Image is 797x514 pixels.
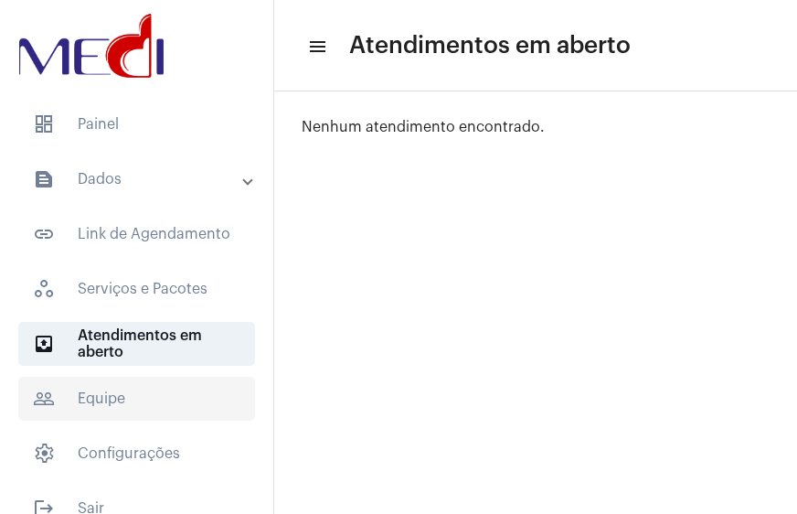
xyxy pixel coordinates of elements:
mat-panel-title: Dados [33,168,244,190]
mat-icon: sidenav icon [33,333,55,355]
mat-icon: sidenav icon [33,388,55,410]
img: d3a1b5fa-500b-b90f-5a1c-719c20e9830b.png [15,9,168,82]
span: sidenav icon [33,278,55,300]
span: Atendimentos em aberto [18,322,255,366]
span: sidenav icon [33,443,55,465]
mat-icon: sidenav icon [33,223,55,245]
span: sidenav icon [33,113,55,135]
span: Serviços e Pacotes [18,267,255,311]
span: Nenhum atendimento encontrado. [302,120,545,134]
span: Link de Agendamento [18,212,255,256]
mat-expansion-panel-header: sidenav iconDados [11,157,273,201]
span: Configurações [18,432,255,476]
span: Equipe [18,377,255,421]
mat-icon: sidenav icon [33,168,55,190]
span: Painel [18,102,255,146]
mat-icon: sidenav icon [307,36,325,58]
span: Atendimentos em aberto [349,31,631,60]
